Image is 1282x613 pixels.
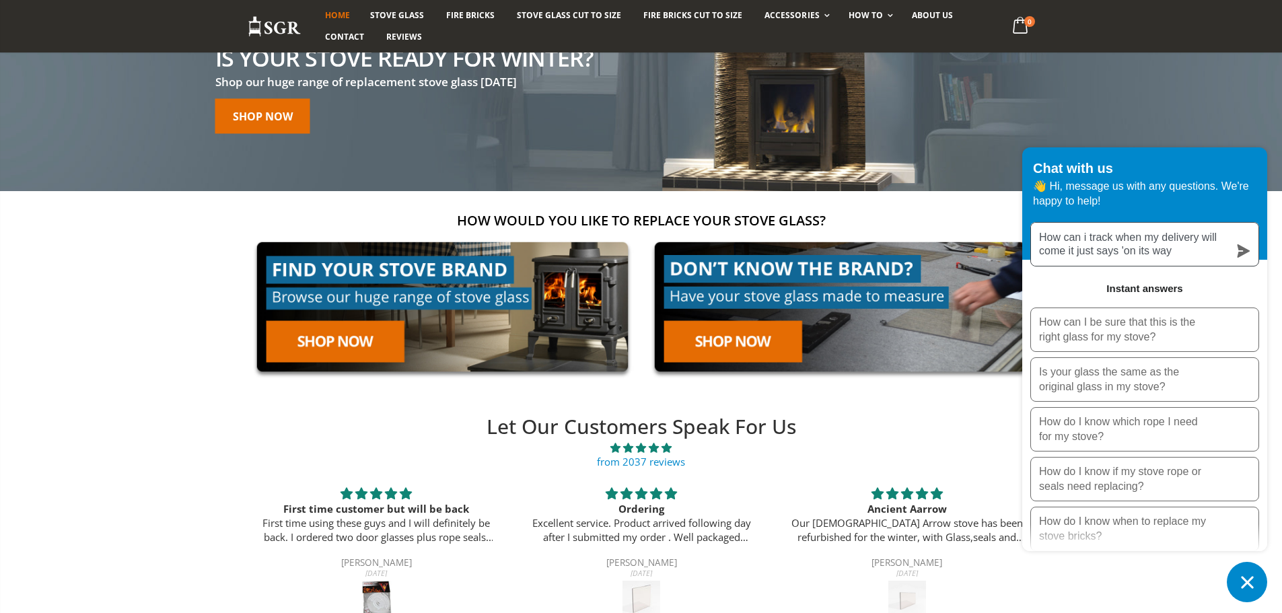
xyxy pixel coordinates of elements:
div: [DATE] [525,569,758,577]
a: Accessories [754,5,836,26]
a: About us [902,5,963,26]
inbox-online-store-chat: Shopify online store chat [1018,147,1271,602]
a: Fire Bricks [436,5,505,26]
div: First time customer but will be back [260,502,493,516]
span: Stove Glass [370,9,424,21]
a: Stove Glass [360,5,434,26]
h2: Is your stove ready for winter? [215,46,593,69]
span: Fire Bricks Cut To Size [643,9,742,21]
span: Stove Glass Cut To Size [517,9,621,21]
img: find-your-brand-cta_9b334d5d-5c94-48ed-825f-d7972bbdebd0.jpg [248,233,637,382]
h3: Shop our huge range of replacement stove glass [DATE] [215,74,593,89]
span: Accessories [764,9,819,21]
img: Stove Glass Replacement [248,15,301,38]
div: [DATE] [260,569,493,577]
a: Stove Glass Cut To Size [507,5,631,26]
div: [DATE] [791,569,1024,577]
span: Reviews [386,31,422,42]
a: Reviews [376,26,432,48]
a: Fire Bricks Cut To Size [633,5,752,26]
a: Shop now [215,98,310,133]
div: [PERSON_NAME] [260,558,493,569]
span: Contact [325,31,364,42]
span: 4.89 stars [243,441,1040,455]
div: 5 stars [791,485,1024,502]
h2: How would you like to replace your stove glass? [248,211,1035,229]
a: 4.89 stars from 2037 reviews [243,441,1040,469]
a: 0 [1007,13,1034,40]
span: About us [912,9,953,21]
h2: Let Our Customers Speak For Us [243,413,1040,441]
p: First time using these guys and I will definitely be back. I ordered two door glasses plus rope s... [260,516,493,544]
span: Home [325,9,350,21]
span: Fire Bricks [446,9,495,21]
div: [PERSON_NAME] [791,558,1024,569]
p: Excellent service. Product arrived following day after I submitted my order . Well packaged witho... [525,516,758,544]
div: 5 stars [260,485,493,502]
a: How To [839,5,900,26]
a: Contact [315,26,374,48]
a: from 2037 reviews [597,455,685,468]
p: Our [DEMOGRAPHIC_DATA] Arrow stove has been refurbished for the winter, with Glass,seals and repl... [791,516,1024,544]
span: How To [849,9,883,21]
div: 5 stars [525,485,758,502]
div: Ordering [525,502,758,516]
div: [PERSON_NAME] [525,558,758,569]
div: Ancient Aarrow [791,502,1024,516]
img: made-to-measure-cta_2cd95ceb-d519-4648-b0cf-d2d338fdf11f.jpg [645,233,1035,382]
span: 0 [1024,16,1035,27]
a: Home [315,5,360,26]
